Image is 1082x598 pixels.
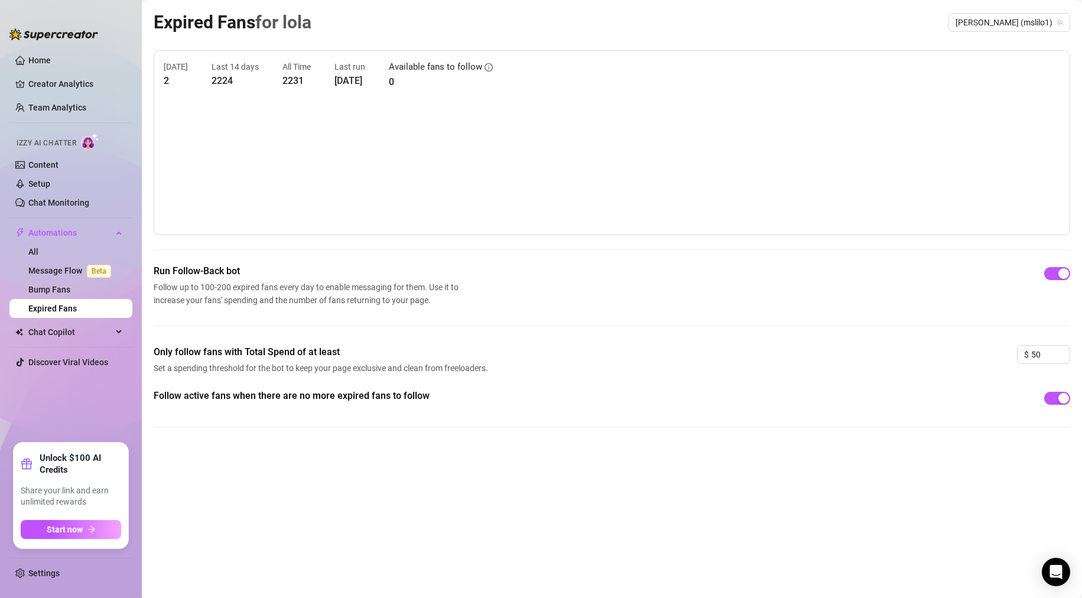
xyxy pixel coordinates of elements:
[28,179,50,188] a: Setup
[212,60,259,73] article: Last 14 days
[154,389,492,403] span: Follow active fans when there are no more expired fans to follow
[87,265,111,278] span: Beta
[154,264,463,278] span: Run Follow-Back bot
[212,73,259,88] article: 2224
[28,103,86,112] a: Team Analytics
[28,198,89,207] a: Chat Monitoring
[28,160,59,170] a: Content
[87,525,96,534] span: arrow-right
[154,345,492,359] span: Only follow fans with Total Spend of at least
[282,60,311,73] article: All Time
[154,362,492,375] span: Set a spending threshold for the bot to keep your page exclusive and clean from freeloaders.
[282,73,311,88] article: 2231
[1031,346,1070,363] input: 0.00
[21,485,121,508] span: Share your link and earn unlimited rewards
[17,138,76,149] span: Izzy AI Chatter
[255,12,311,32] span: for lola
[956,14,1063,31] span: lola (mslilo1)
[164,73,188,88] article: 2
[1042,558,1070,586] div: Open Intercom Messenger
[164,60,188,73] article: [DATE]
[15,228,25,238] span: thunderbolt
[28,285,70,294] a: Bump Fans
[485,63,493,71] span: info-circle
[389,74,493,89] article: 0
[28,266,116,275] a: Message FlowBeta
[81,133,99,150] img: AI Chatter
[28,223,112,242] span: Automations
[28,56,51,65] a: Home
[21,458,33,470] span: gift
[154,281,463,307] span: Follow up to 100-200 expired fans every day to enable messaging for them. Use it to increase your...
[9,28,98,40] img: logo-BBDzfeDw.svg
[28,74,123,93] a: Creator Analytics
[389,60,482,74] article: Available fans to follow
[15,328,23,336] img: Chat Copilot
[47,525,83,534] span: Start now
[40,452,121,476] strong: Unlock $100 AI Credits
[334,60,365,73] article: Last run
[28,323,112,342] span: Chat Copilot
[28,568,60,578] a: Settings
[28,247,38,256] a: All
[154,8,311,36] article: Expired Fans
[1057,19,1064,26] span: team
[21,520,121,539] button: Start nowarrow-right
[28,357,108,367] a: Discover Viral Videos
[334,73,365,88] article: [DATE]
[28,304,77,313] a: Expired Fans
